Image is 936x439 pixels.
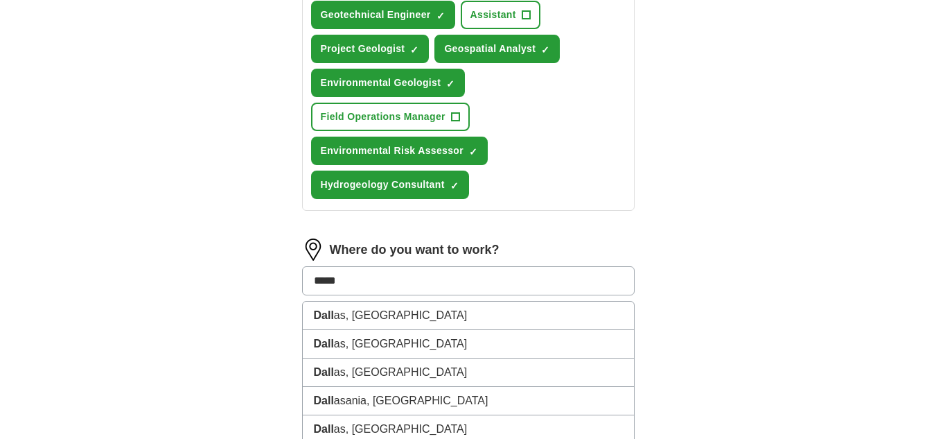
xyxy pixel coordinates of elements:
span: Geospatial Analyst [444,42,536,56]
span: ✓ [469,146,477,157]
button: Field Operations Manager [311,103,470,131]
li: asania, [GEOGRAPHIC_DATA] [303,387,634,415]
span: ✓ [450,180,459,191]
button: Environmental Risk Assessor✓ [311,137,488,165]
li: as, [GEOGRAPHIC_DATA] [303,330,634,359]
strong: Dall [314,395,334,406]
span: ✓ [446,78,454,89]
img: location.png [302,239,324,261]
span: ✓ [436,10,445,21]
button: Geospatial Analyst✓ [434,35,560,63]
strong: Dall [314,338,334,350]
strong: Dall [314,423,334,435]
button: Assistant [461,1,540,29]
span: ✓ [410,44,418,55]
span: Environmental Risk Assessor [321,144,464,158]
li: as, [GEOGRAPHIC_DATA] [303,359,634,387]
span: Field Operations Manager [321,110,445,124]
span: Assistant [470,8,516,22]
span: Project Geologist [321,42,405,56]
strong: Dall [314,366,334,378]
label: Where do you want to work? [330,241,500,259]
span: Environmental Geologist [321,76,441,90]
button: Geotechnical Engineer✓ [311,1,455,29]
strong: Dall [314,309,334,321]
button: Environmental Geologist✓ [311,69,466,97]
span: ✓ [541,44,549,55]
li: as, [GEOGRAPHIC_DATA] [303,302,634,330]
button: Project Geologist✓ [311,35,430,63]
span: Hydrogeology Consultant [321,178,445,192]
button: Hydrogeology Consultant✓ [311,171,469,199]
span: Geotechnical Engineer [321,8,431,22]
